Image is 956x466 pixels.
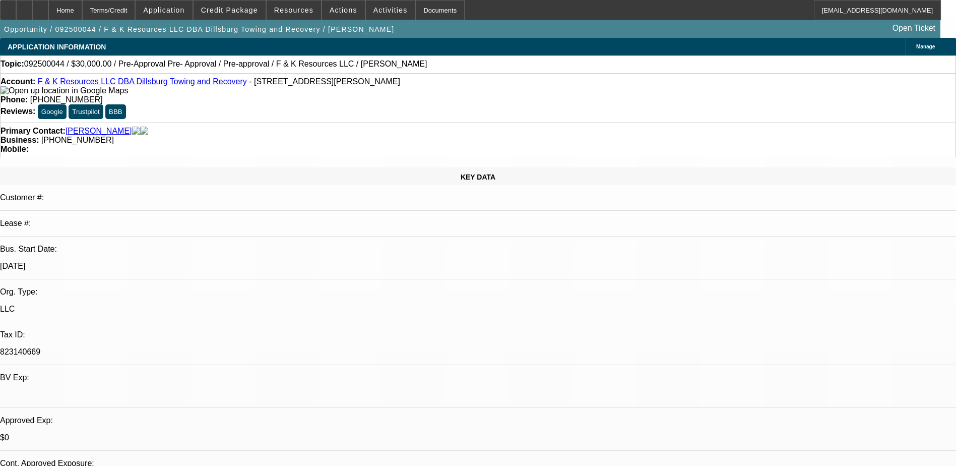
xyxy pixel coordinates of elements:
a: F & K Resources LLC DBA Dillsburg Towing and Recovery [38,77,247,86]
strong: Primary Contact: [1,127,66,136]
strong: Topic: [1,60,24,69]
span: Manage [916,44,935,49]
span: - [STREET_ADDRESS][PERSON_NAME] [249,77,400,86]
span: Activities [373,6,408,14]
span: [PHONE_NUMBER] [41,136,114,144]
strong: Account: [1,77,35,86]
a: [PERSON_NAME] [66,127,132,136]
a: Open Ticket [888,20,939,37]
button: Application [136,1,192,20]
img: Open up location in Google Maps [1,86,128,95]
span: [PHONE_NUMBER] [30,95,103,104]
span: KEY DATA [461,173,495,181]
img: linkedin-icon.png [140,127,148,136]
button: Resources [267,1,321,20]
button: BBB [105,104,126,119]
button: Credit Package [194,1,266,20]
a: View Google Maps [1,86,128,95]
button: Google [38,104,67,119]
img: facebook-icon.png [132,127,140,136]
span: 092500044 / $30,000.00 / Pre-Approval Pre- Approval / Pre-approval / F & K Resources LLC / [PERSO... [24,60,427,69]
button: Actions [322,1,365,20]
strong: Phone: [1,95,28,104]
span: Actions [330,6,357,14]
strong: Mobile: [1,145,29,153]
span: Application [143,6,184,14]
button: Trustpilot [69,104,103,119]
strong: Business: [1,136,39,144]
span: APPLICATION INFORMATION [8,43,106,51]
span: Credit Package [201,6,258,14]
span: Opportunity / 092500044 / F & K Resources LLC DBA Dillsburg Towing and Recovery / [PERSON_NAME] [4,25,394,33]
strong: Reviews: [1,107,35,115]
span: Resources [274,6,313,14]
button: Activities [366,1,415,20]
